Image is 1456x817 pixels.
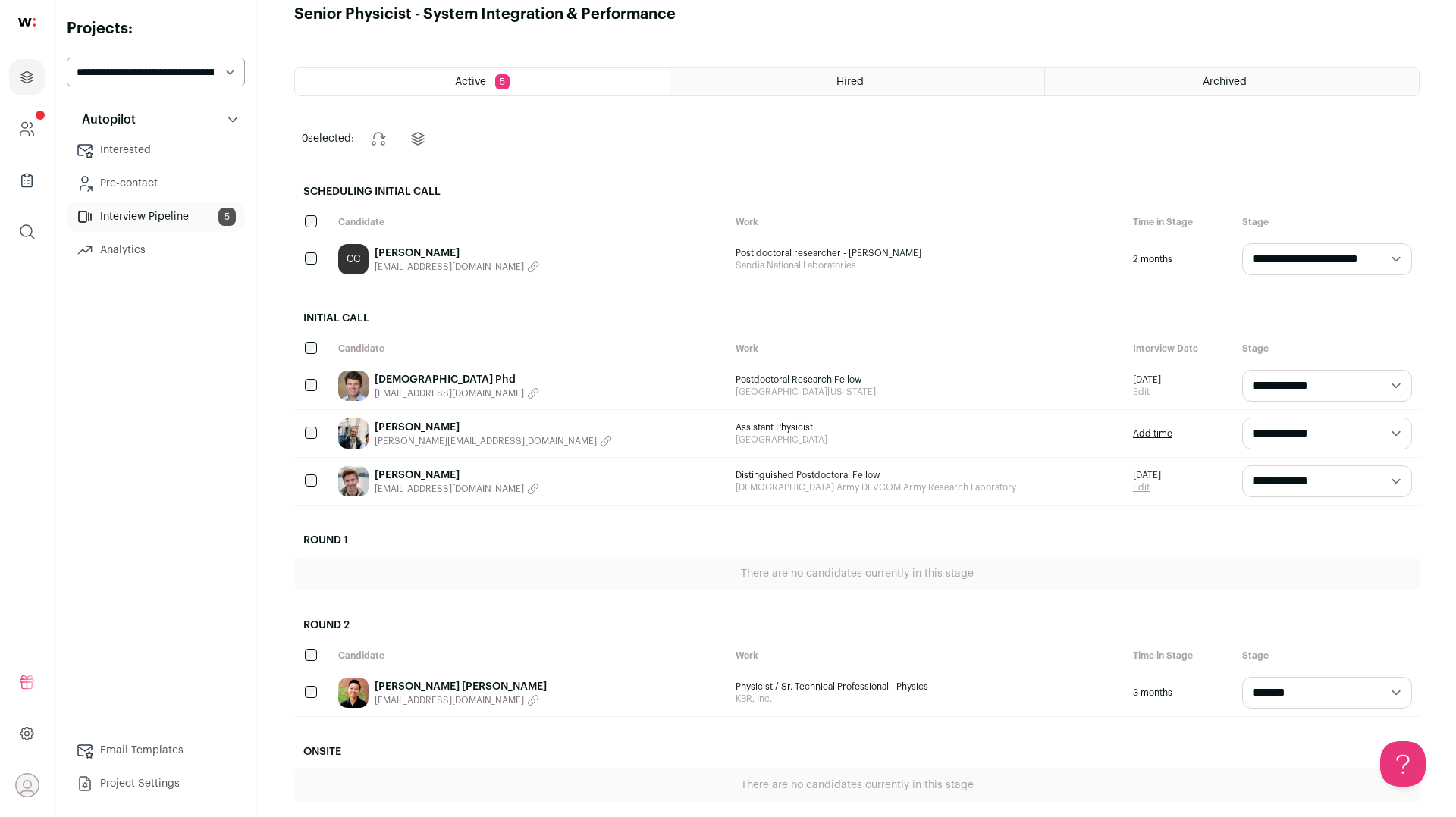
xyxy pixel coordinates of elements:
[736,481,1118,493] span: [DEMOGRAPHIC_DATA] Army DEVCOM Army Research Laboratory
[1203,77,1247,87] span: Archived
[375,387,539,399] button: [EMAIL_ADDRESS][DOMAIN_NAME]
[338,678,369,708] img: de934f66ce38b30972d94475de129a1ee9c3bdc4e1745f2fcbbf62d5bf425921
[331,335,728,362] div: Candidate
[1125,208,1235,236] div: Time in Stage
[736,259,1118,271] span: Sandia National Laboratories
[218,208,236,226] span: 5
[375,261,539,273] button: [EMAIL_ADDRESS][DOMAIN_NAME]
[375,483,539,495] button: [EMAIL_ADDRESS][DOMAIN_NAME]
[9,59,45,95] a: Projects
[67,168,245,199] a: Pre-contact
[1133,386,1161,398] a: Edit
[302,133,308,144] span: 0
[1133,374,1161,386] span: [DATE]
[331,642,728,669] div: Candidate
[736,693,1118,705] span: KBR, Inc.
[67,105,245,135] button: Autopilot
[294,557,1420,590] div: There are no candidates currently in this stage
[1133,427,1172,440] a: Add time
[67,135,245,165] a: Interested
[1235,642,1420,669] div: Stage
[375,694,547,706] button: [EMAIL_ADDRESS][DOMAIN_NAME]
[294,302,1420,335] h2: Initial Call
[67,735,245,765] a: Email Templates
[736,421,1118,434] span: Assistant Physicist
[73,111,136,129] p: Autopilot
[1125,669,1235,716] div: 3 months
[338,371,369,401] img: 879abe5ca2800993b2a749636cea894324c3ace8c3998f0c1d6eb938834db47a.jpg
[360,121,397,157] button: Change stage
[1235,335,1420,362] div: Stage
[15,773,39,797] button: Open dropdown
[836,77,864,87] span: Hired
[736,434,1118,446] span: [GEOGRAPHIC_DATA]
[670,68,1044,95] a: Hired
[728,642,1125,669] div: Work
[294,735,1420,768] h2: Onsite
[375,679,547,694] a: [PERSON_NAME] [PERSON_NAME]
[728,335,1125,362] div: Work
[375,435,612,447] button: [PERSON_NAME][EMAIL_ADDRESS][DOMAIN_NAME]
[1133,469,1161,481] span: [DATE]
[9,111,45,147] a: Company and ATS Settings
[67,235,245,265] a: Analytics
[294,524,1420,557] h2: Round 1
[294,175,1420,208] h2: Scheduling Initial Call
[9,162,45,199] a: Company Lists
[736,247,1118,259] span: Post doctoral researcher - [PERSON_NAME]
[1125,236,1235,283] div: 2 months
[728,208,1125,236] div: Work
[338,418,369,449] img: 78ecc301adcecb30dd8fbadd2fba643f8b0a5cc43a0da29a28b75e52be40924d
[375,483,524,495] span: [EMAIL_ADDRESS][DOMAIN_NAME]
[18,18,36,27] img: wellfound-shorthand-0d5821cbd27db2630d0214b213865d53afaa358527fdda9d0ea32b1df1b89c2c.svg
[736,681,1118,693] span: Physicist / Sr. Technical Professional - Physics
[1125,335,1235,362] div: Interview Date
[67,768,245,799] a: Project Settings
[375,420,612,435] a: [PERSON_NAME]
[1235,208,1420,236] div: Stage
[375,372,539,387] a: [DEMOGRAPHIC_DATA] Phd
[455,77,486,87] span: Active
[1045,68,1419,95] a: Archived
[294,609,1420,642] h2: Round 2
[736,374,1118,386] span: Postdoctoral Research Fellow
[1380,741,1426,787] iframe: Help Scout Beacon - Open
[495,74,510,89] span: 5
[375,246,539,261] a: [PERSON_NAME]
[302,131,354,146] span: selected:
[331,208,728,236] div: Candidate
[736,469,1118,481] span: Distinguished Postdoctoral Fellow
[375,435,597,447] span: [PERSON_NAME][EMAIL_ADDRESS][DOMAIN_NAME]
[375,387,524,399] span: [EMAIL_ADDRESS][DOMAIN_NAME]
[67,18,245,39] h2: Projects:
[375,468,539,483] a: [PERSON_NAME]
[375,694,524,706] span: [EMAIL_ADDRESS][DOMAIN_NAME]
[294,768,1420,802] div: There are no candidates currently in this stage
[1125,642,1235,669] div: Time in Stage
[294,4,676,25] h1: Senior Physicist - System Integration & Performance
[67,202,245,232] a: Interview Pipeline5
[1133,481,1161,493] a: Edit
[736,386,1118,398] span: [GEOGRAPHIC_DATA][US_STATE]
[338,466,369,496] img: 18381ce86c0a30244222b1a13623468a37b27695b4356977ba2b7f3aa09917b8
[375,261,524,273] span: [EMAIL_ADDRESS][DOMAIN_NAME]
[338,244,369,274] a: CC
